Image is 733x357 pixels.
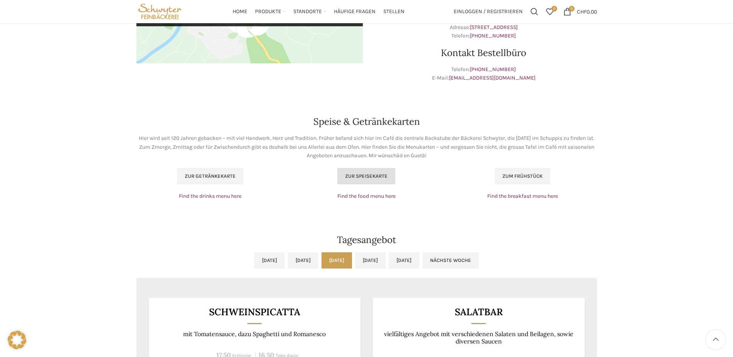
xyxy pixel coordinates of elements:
[337,168,395,184] a: Zur Speisekarte
[542,4,558,19] a: 0
[233,8,247,15] span: Home
[551,6,557,12] span: 0
[371,23,597,41] p: Adresse: Telefon:
[371,65,597,83] p: Telefon: E-Mail:
[577,8,597,15] bdi: 0.00
[450,4,527,19] a: Einloggen / Registrieren
[293,8,322,15] span: Standorte
[187,4,449,19] div: Main navigation
[449,75,536,81] a: [EMAIL_ADDRESS][DOMAIN_NAME]
[136,235,597,245] h2: Tagesangebot
[255,4,286,19] a: Produkte
[158,330,351,338] p: mit Tomatensauce, dazu Spaghetti und Romanesco
[177,168,243,184] a: Zur Getränkekarte
[454,9,523,14] span: Einloggen / Registrieren
[382,330,575,345] p: vielfältiges Angebot mit verschiedenen Salaten und Beilagen, sowie diversen Saucen
[321,252,352,269] a: [DATE]
[487,193,558,199] a: Find the breakfast menu here
[293,4,326,19] a: Standorte
[233,4,247,19] a: Home
[542,4,558,19] div: Meine Wunschliste
[185,173,236,179] span: Zur Getränkekarte
[383,8,405,15] span: Stellen
[422,252,479,269] a: Nächste Woche
[158,307,351,317] h3: Schweinspicatta
[495,168,550,184] a: Zum Frühstück
[288,252,318,269] a: [DATE]
[569,6,575,12] span: 0
[383,4,405,19] a: Stellen
[337,193,396,199] a: Find the food menu here
[255,8,281,15] span: Produkte
[389,252,419,269] a: [DATE]
[179,193,241,199] a: Find the drinks menu here
[470,66,516,73] a: [PHONE_NUMBER]
[470,24,518,31] a: [STREET_ADDRESS]
[355,252,386,269] a: [DATE]
[527,4,542,19] a: Suchen
[502,173,543,179] span: Zum Frühstück
[371,48,597,58] h2: Kontakt Bestellbüro
[382,307,575,317] h3: Salatbar
[136,134,597,160] p: Hier wird seit 120 Jahren gebacken – mit viel Handwerk, Herz und Tradition. Früher befand sich hi...
[334,4,376,19] a: Häufige Fragen
[345,173,388,179] span: Zur Speisekarte
[470,32,516,39] a: [PHONE_NUMBER]
[254,252,285,269] a: [DATE]
[706,330,725,349] a: Scroll to top button
[334,8,376,15] span: Häufige Fragen
[136,8,184,14] a: Site logo
[560,4,601,19] a: 0 CHF0.00
[577,8,587,15] span: CHF
[136,117,597,126] h2: Speise & Getränkekarten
